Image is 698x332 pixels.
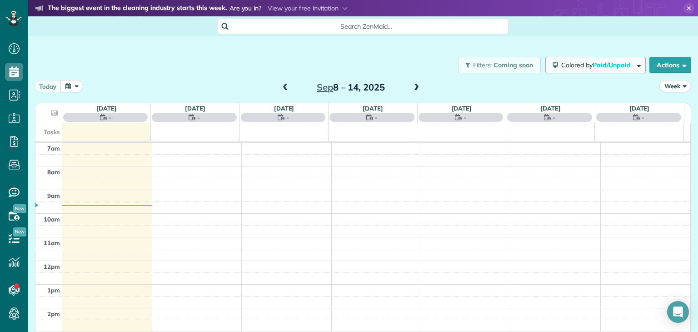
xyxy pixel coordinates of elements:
[375,113,378,122] span: -
[540,105,561,112] a: [DATE]
[593,61,632,69] span: Paid/Unpaid
[545,57,646,73] button: Colored byPaid/Unpaid
[629,105,650,112] a: [DATE]
[44,263,60,270] span: 12pm
[185,105,205,112] a: [DATE]
[47,145,60,152] span: 7am
[294,82,408,92] h2: 8 – 14, 2025
[667,301,689,323] div: Open Intercom Messenger
[464,113,466,122] span: -
[642,113,644,122] span: -
[44,216,60,223] span: 10am
[96,105,117,112] a: [DATE]
[561,61,634,69] span: Colored by
[47,310,60,317] span: 2pm
[363,105,383,112] a: [DATE]
[553,113,555,122] span: -
[13,227,26,236] span: New
[473,61,492,69] span: Filters:
[47,192,60,199] span: 9am
[44,239,60,246] span: 11am
[649,57,691,73] button: Actions
[44,128,60,136] span: Tasks
[34,80,61,92] button: today
[47,287,60,294] span: 1pm
[197,113,200,122] span: -
[47,168,60,176] span: 8am
[229,4,262,14] span: Are you in?
[274,105,294,112] a: [DATE]
[659,80,691,92] button: Week
[13,204,26,213] span: New
[452,105,472,112] a: [DATE]
[48,4,227,14] strong: The biggest event in the cleaning industry starts this week.
[286,113,289,122] span: -
[109,113,111,122] span: -
[494,61,533,69] span: Coming soon
[35,15,399,27] li: The world’s leading virtual event for cleaning business owners.
[317,81,333,93] span: Sep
